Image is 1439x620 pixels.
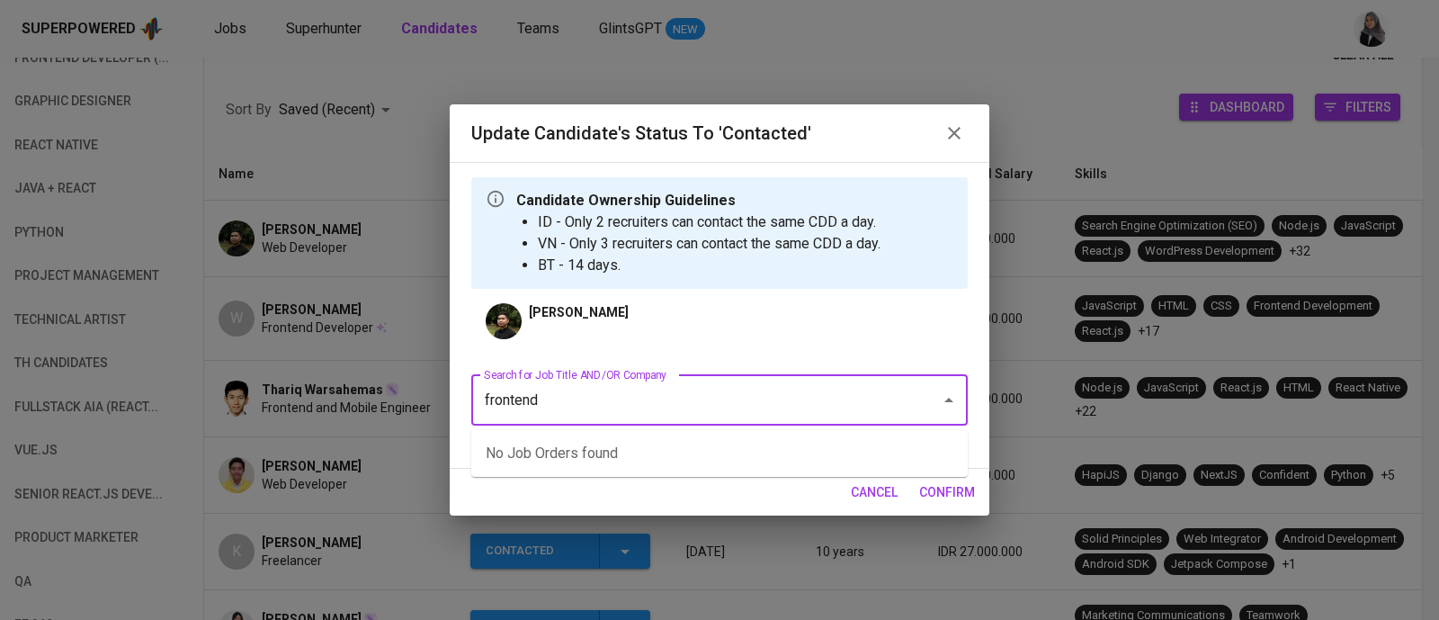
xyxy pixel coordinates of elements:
img: 8703ddab933c7b474e86f4d9eb95540c.jpg [486,303,522,339]
p: [PERSON_NAME] [529,303,629,321]
button: confirm [912,476,982,509]
button: cancel [844,476,905,509]
li: ID - Only 2 recruiters can contact the same CDD a day. [538,211,880,233]
span: confirm [919,481,975,504]
p: Candidate Ownership Guidelines [516,190,880,211]
li: VN - Only 3 recruiters can contact the same CDD a day. [538,233,880,255]
h6: Update Candidate's Status to 'Contacted' [471,119,811,148]
li: BT - 14 days. [538,255,880,276]
div: No Job Orders found [471,430,968,477]
button: Close [936,388,961,413]
span: cancel [851,481,898,504]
